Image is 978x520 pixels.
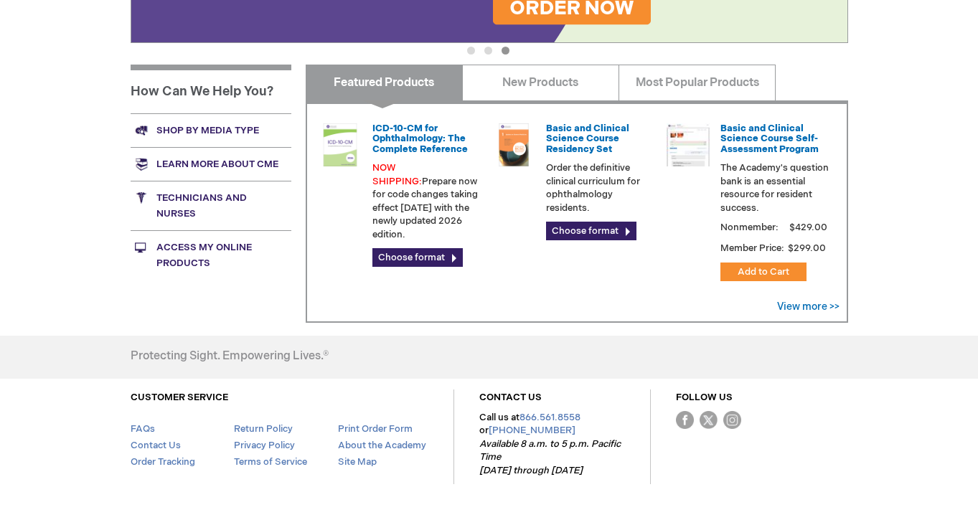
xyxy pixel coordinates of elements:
a: ICD-10-CM for Ophthalmology: The Complete Reference [372,123,468,155]
em: Available 8 a.m. to 5 p.m. Pacific Time [DATE] through [DATE] [479,438,621,476]
button: Add to Cart [720,263,807,281]
a: New Products [462,65,619,100]
a: CONTACT US [479,392,542,403]
img: 02850963u_47.png [492,123,535,166]
a: Return Policy [234,423,293,435]
a: FAQs [131,423,155,435]
strong: Nonmember: [720,219,779,237]
a: Choose format [372,248,463,267]
button: 1 of 3 [467,47,475,55]
a: Basic and Clinical Science Course Self-Assessment Program [720,123,819,155]
a: CUSTOMER SERVICE [131,392,228,403]
font: NOW SHIPPING: [372,162,422,187]
strong: Member Price: [720,242,784,254]
a: Print Order Form [338,423,413,435]
button: 2 of 3 [484,47,492,55]
span: $299.00 [786,242,828,254]
a: Site Map [338,456,377,468]
img: Twitter [700,411,718,429]
img: 0120008u_42.png [319,123,362,166]
img: instagram [723,411,741,429]
p: Prepare now for code changes taking effect [DATE] with the newly updated 2026 edition. [372,161,481,241]
button: 3 of 3 [502,47,509,55]
h1: How Can We Help You? [131,65,291,113]
a: Most Popular Products [619,65,776,100]
a: 866.561.8558 [519,412,580,423]
a: Basic and Clinical Science Course Residency Set [546,123,629,155]
a: Featured Products [306,65,463,100]
a: Terms of Service [234,456,307,468]
a: About the Academy [338,440,426,451]
a: Learn more about CME [131,147,291,181]
a: Choose format [546,222,636,240]
p: The Academy's question bank is an essential resource for resident success. [720,161,829,214]
a: Technicians and nurses [131,181,291,230]
a: Contact Us [131,440,181,451]
p: Order the definitive clinical curriculum for ophthalmology residents. [546,161,655,214]
h4: Protecting Sight. Empowering Lives.® [131,350,329,363]
a: View more >> [777,301,840,313]
span: Add to Cart [738,266,789,278]
a: Access My Online Products [131,230,291,280]
span: $429.00 [787,222,829,233]
p: Call us at or [479,411,625,478]
a: [PHONE_NUMBER] [489,425,575,436]
a: Shop by media type [131,113,291,147]
a: Order Tracking [131,456,195,468]
a: FOLLOW US [676,392,733,403]
img: bcscself_20.jpg [667,123,710,166]
a: Privacy Policy [234,440,295,451]
img: Facebook [676,411,694,429]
